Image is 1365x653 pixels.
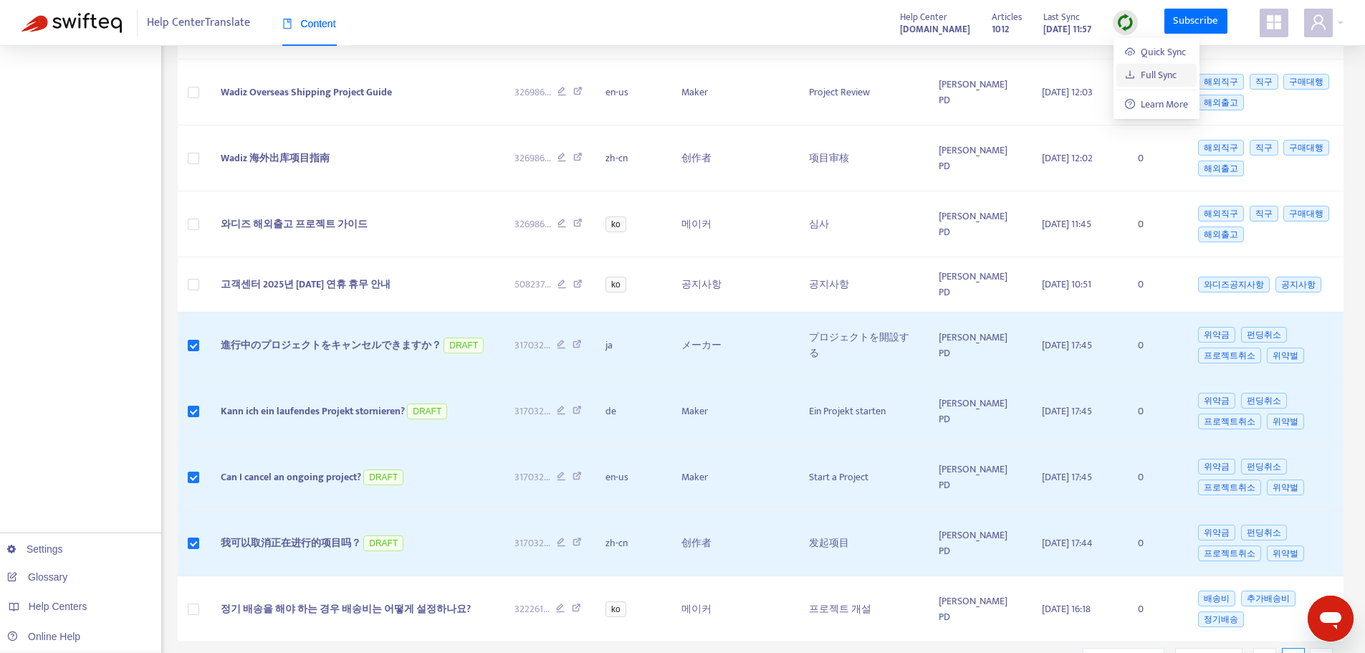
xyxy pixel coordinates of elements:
[1042,535,1093,551] span: [DATE] 17:44
[221,150,330,166] span: Wadiz 海外出库项目指南
[992,22,1009,37] strong: 1012
[1198,545,1261,561] span: 프로젝트취소
[798,59,927,125] td: Project Review
[1198,227,1244,242] span: 해외출고
[1126,444,1184,510] td: 0
[514,404,550,419] span: 317032 ...
[927,510,1031,576] td: [PERSON_NAME] PD
[605,216,626,232] span: ko
[927,191,1031,257] td: [PERSON_NAME] PD
[1267,545,1304,561] span: 위약벌
[605,277,626,292] span: ko
[927,257,1031,313] td: [PERSON_NAME] PD
[1042,84,1093,100] span: [DATE] 12:03
[798,313,927,378] td: プロジェクトを開設する
[670,378,798,444] td: Maker
[670,257,798,313] td: 공지사항
[1126,576,1184,642] td: 0
[1283,206,1329,221] span: 구매대행
[1198,74,1244,90] span: 해외직구
[7,543,63,555] a: Settings
[1198,480,1261,495] span: 프로젝트취소
[514,277,551,292] span: 508237 ...
[900,9,947,25] span: Help Center
[1126,510,1184,576] td: 0
[1241,393,1287,409] span: 펀딩취소
[1198,327,1235,343] span: 위약금
[1265,14,1283,31] span: appstore
[927,313,1031,378] td: [PERSON_NAME] PD
[1275,277,1321,292] span: 공지사항
[1126,313,1184,378] td: 0
[1198,591,1235,606] span: 배송비
[1308,596,1354,642] iframe: 메시징 창을 시작하는 버튼, 대화 진행 중
[1267,414,1304,429] span: 위약벌
[407,404,447,419] span: DRAFT
[1126,257,1184,313] td: 0
[363,470,403,485] span: DRAFT
[1198,393,1235,409] span: 위약금
[1283,140,1329,156] span: 구매대행
[1241,591,1295,606] span: 추가배송비
[670,576,798,642] td: 메이커
[798,576,927,642] td: 프로젝트 개설
[1267,480,1304,495] span: 위약벌
[594,510,670,576] td: zh-cn
[1116,14,1134,32] img: sync.dc5367851b00ba804db3.png
[927,576,1031,642] td: [PERSON_NAME] PD
[514,85,551,100] span: 326986 ...
[1198,525,1235,540] span: 위약금
[221,216,368,232] span: 와디즈 해외출고 프로젝트 가이드
[1125,96,1188,113] a: question-circleLearn More
[670,510,798,576] td: 创作者
[927,59,1031,125] td: [PERSON_NAME] PD
[670,191,798,257] td: 메이커
[221,403,405,419] span: Kann ich ein laufendes Projekt stornieren?
[1043,9,1080,25] span: Last Sync
[1198,161,1244,176] span: 해외출고
[1042,601,1091,617] span: [DATE] 16:18
[514,338,550,353] span: 317032 ...
[1198,348,1261,363] span: 프로젝트취소
[363,535,403,551] span: DRAFT
[221,601,471,617] span: 정기 배송을 해야 하는 경우 배송비는 어떻게 설정하나요?
[221,469,361,485] span: Can I cancel an ongoing project?
[221,84,392,100] span: Wadiz Overseas Shipping Project Guide
[798,510,927,576] td: 发起项目
[927,444,1031,510] td: [PERSON_NAME] PD
[1198,459,1235,475] span: 위약금
[1042,216,1091,232] span: [DATE] 11:45
[282,19,292,29] span: book
[1042,469,1092,485] span: [DATE] 17:45
[594,378,670,444] td: de
[1267,348,1304,363] span: 위약벌
[514,601,550,617] span: 322261 ...
[798,125,927,191] td: 项目审核
[605,601,626,617] span: ko
[1125,67,1177,83] a: Full Sync
[1042,276,1091,292] span: [DATE] 10:51
[1241,459,1287,475] span: 펀딩취소
[798,444,927,510] td: Start a Project
[594,444,670,510] td: en-us
[1198,277,1270,292] span: 와디즈공지사항
[147,9,250,37] span: Help Center Translate
[514,470,550,485] span: 317032 ...
[1125,44,1186,60] a: Quick Sync
[21,13,122,33] img: Swifteq
[29,601,87,612] span: Help Centers
[1042,150,1093,166] span: [DATE] 12:02
[221,276,391,292] span: 고객센터 2025년 [DATE] 연휴 휴무 안내
[992,9,1022,25] span: Articles
[798,257,927,313] td: 공지사항
[282,18,336,29] span: Content
[221,535,361,551] span: 我可以取消正在进行的项目吗？
[1164,9,1227,34] a: Subscribe
[1198,206,1244,221] span: 해외직구
[900,21,970,37] a: [DOMAIN_NAME]
[1283,74,1329,90] span: 구매대행
[7,571,67,583] a: Glossary
[670,444,798,510] td: Maker
[594,125,670,191] td: zh-cn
